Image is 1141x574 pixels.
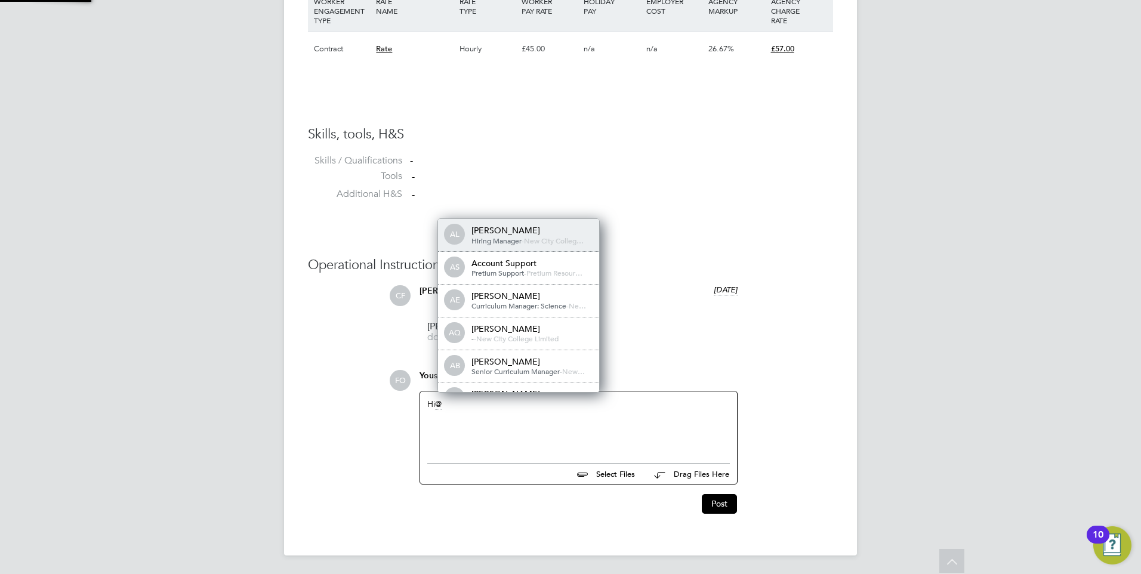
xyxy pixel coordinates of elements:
span: New City Colleg… [524,236,584,245]
span: New City College Limited [476,334,559,343]
span: [PERSON_NAME] [420,286,489,296]
span: - [524,268,526,277]
span: Ne… [569,301,586,310]
span: n/a [646,44,658,54]
span: AB [445,356,464,375]
label: Skills / Qualifications [308,155,402,167]
a: [PERSON_NAME]%20Leroy%20HQ00329331 docx - 23kb [427,322,523,342]
span: - [412,189,415,200]
span: Hiring Manager [471,236,522,245]
label: Additional H&S [308,188,402,200]
div: say: [420,370,738,391]
div: £45.00 [519,32,581,66]
span: n/a [584,44,595,54]
button: Open Resource Center, 10 new notifications [1093,526,1131,564]
span: Senior Curriculum Manager [471,366,560,376]
div: Account Support [471,258,591,269]
div: - [410,155,833,167]
div: [PERSON_NAME] [471,225,591,236]
span: FO [390,370,411,391]
button: Drag Files Here [644,462,730,487]
span: Curriculum Manager: Science [471,301,566,310]
div: [PERSON_NAME] [471,388,591,399]
span: AQ [445,323,464,342]
div: [PERSON_NAME] [471,323,591,334]
span: - [474,334,476,343]
label: Tools [308,170,402,183]
span: Rate [376,44,392,54]
span: AH [445,388,464,408]
button: Post [702,494,737,513]
span: docx - 23kb [427,333,523,342]
span: New… [562,366,585,376]
div: 10 [1093,535,1103,550]
span: £57.00 [771,44,794,54]
span: You [420,371,434,381]
span: [DATE] [714,285,738,295]
span: - [566,301,569,310]
div: [PERSON_NAME] [471,291,591,301]
div: Hourly [457,32,519,66]
span: Pretium Support [471,268,524,277]
span: Pretium Resour… [526,268,582,277]
h3: Skills, tools, H&S [308,126,833,143]
h3: Operational Instructions & Comments [308,257,833,274]
span: - [471,334,474,343]
span: CF [390,285,411,306]
span: 26.67% [708,44,734,54]
span: - [560,366,562,376]
div: Hi [427,399,730,450]
span: [PERSON_NAME]%20Leroy%20HQ00329331 [427,322,523,331]
div: [PERSON_NAME] [471,356,591,367]
span: - [522,236,524,245]
span: - [412,171,415,183]
span: AS [445,258,464,277]
span: AL [445,225,464,244]
div: Contract [311,32,373,66]
span: AE [445,291,464,310]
